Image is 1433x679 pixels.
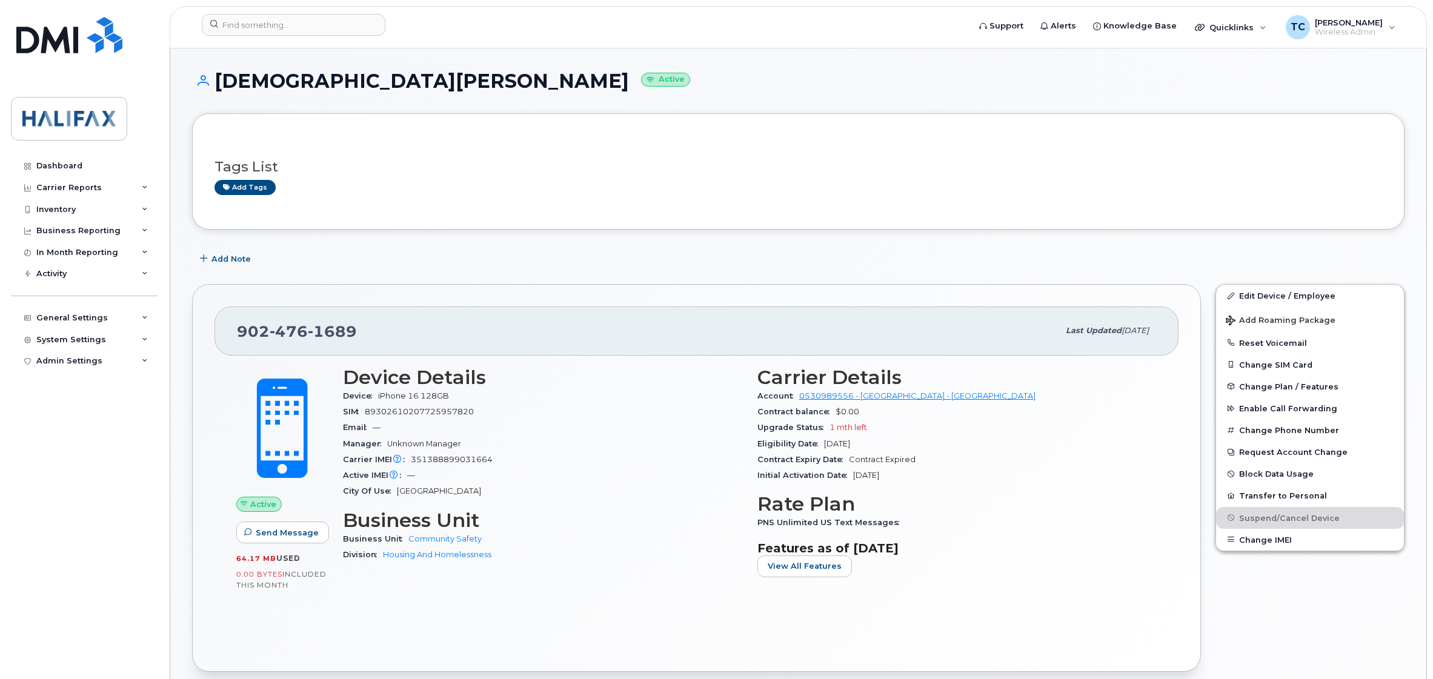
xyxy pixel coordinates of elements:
span: Eligibility Date [757,439,824,448]
span: Add Roaming Package [1226,316,1335,327]
button: Suspend/Cancel Device [1216,507,1404,529]
button: Block Data Usage [1216,463,1404,485]
span: 476 [270,322,308,340]
span: Email [343,423,373,432]
span: View All Features [768,560,842,572]
span: $0.00 [836,407,859,416]
a: Community Safety [408,534,482,543]
h3: Device Details [343,366,743,388]
a: 0530989556 - [GEOGRAPHIC_DATA] - [GEOGRAPHIC_DATA] [799,391,1036,400]
span: iPhone 16 128GB [378,391,449,400]
span: — [373,423,381,432]
span: Contract balance [757,407,836,416]
button: Change Phone Number [1216,419,1404,441]
h3: Features as of [DATE] [757,541,1157,555]
span: [GEOGRAPHIC_DATA] [397,486,481,495]
span: 1 mth left [830,423,867,432]
iframe: Messenger Launcher [1380,626,1424,670]
span: Contract Expiry Date [757,455,849,464]
h3: Rate Plan [757,493,1157,515]
span: Division [343,550,383,559]
button: View All Features [757,555,852,577]
span: 0.00 Bytes [236,570,282,578]
span: Change Plan / Features [1239,382,1338,391]
button: Request Account Change [1216,441,1404,463]
a: Edit Device / Employee [1216,285,1404,306]
span: Carrier IMEI [343,455,411,464]
span: Manager [343,439,387,448]
span: [DATE] [853,471,879,480]
span: Upgrade Status [757,423,830,432]
span: — [407,471,415,480]
h3: Tags List [214,159,1382,174]
span: used [276,554,301,563]
button: Transfer to Personal [1216,485,1404,506]
small: Active [641,73,690,87]
h3: Business Unit [343,509,743,531]
span: Send Message [256,527,319,538]
button: Change SIM Card [1216,354,1404,376]
span: 351388899031664 [411,455,493,464]
button: Enable Call Forwarding [1216,397,1404,419]
span: SIM [343,407,365,416]
button: Add Note [192,248,261,270]
span: City Of Use [343,486,397,495]
span: 89302610207725957820 [365,407,474,416]
span: Unknown Manager [387,439,461,448]
span: Account [757,391,799,400]
button: Change Plan / Features [1216,376,1404,397]
span: PNS Unlimited US Text Messages [757,518,905,527]
span: Active [250,498,276,510]
h1: [DEMOGRAPHIC_DATA][PERSON_NAME] [192,70,1405,91]
span: 64.17 MB [236,554,276,563]
span: [DATE] [824,439,850,448]
button: Add Roaming Package [1216,307,1404,332]
span: Contract Expired [849,455,916,464]
a: Add tags [214,180,276,195]
h3: Carrier Details [757,366,1157,388]
span: Initial Activation Date [757,471,853,480]
a: Housing And Homelessness [383,550,491,559]
span: 1689 [308,322,357,340]
span: Active IMEI [343,471,407,480]
button: Reset Voicemail [1216,332,1404,354]
span: Business Unit [343,534,408,543]
span: Last updated [1066,326,1122,335]
span: Add Note [211,253,251,265]
span: Device [343,391,378,400]
span: Enable Call Forwarding [1239,404,1337,413]
span: Suspend/Cancel Device [1239,513,1340,522]
button: Change IMEI [1216,529,1404,551]
span: [DATE] [1122,326,1149,335]
span: 902 [237,322,357,340]
button: Send Message [236,522,329,543]
span: included this month [236,569,327,589]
